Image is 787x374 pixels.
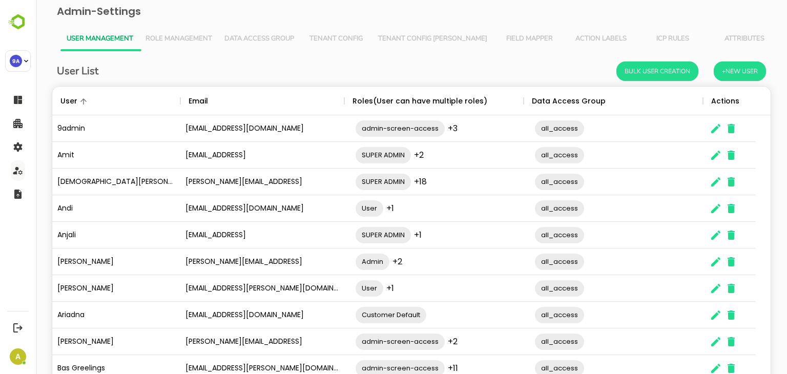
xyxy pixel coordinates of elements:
[16,328,144,355] div: [PERSON_NAME]
[499,282,548,294] span: all_access
[607,35,667,43] span: ICP Rules
[378,149,388,161] span: +2
[21,63,63,79] h6: User List
[499,336,548,347] span: all_access
[679,35,738,43] span: Attributes
[16,195,144,222] div: Andi
[320,176,375,188] span: SUPER ADMIN
[189,35,258,43] span: Data Access Group
[499,149,548,161] span: all_access
[144,222,308,248] div: [EMAIL_ADDRESS]
[499,202,548,214] span: all_access
[320,256,354,267] span: Admin
[25,27,727,51] div: Vertical tabs example
[144,275,308,302] div: [EMAIL_ADDRESS][PERSON_NAME][DOMAIN_NAME]
[499,176,548,188] span: all_access
[5,12,31,32] img: BambooboxLogoMark.f1c84d78b4c51b1a7b5f700c9845e183.svg
[499,362,548,374] span: all_access
[581,61,662,81] button: Bulk User Creation
[678,61,730,81] button: +New User
[25,87,42,115] div: User
[357,256,366,267] span: +2
[31,35,97,43] span: User Management
[320,122,409,134] span: admin-screen-access
[496,87,570,115] div: Data Access Group
[499,256,548,267] span: all_access
[144,328,308,355] div: [PERSON_NAME][EMAIL_ADDRESS]
[499,309,548,321] span: all_access
[10,55,22,67] div: 9A
[144,115,308,142] div: [EMAIL_ADDRESS][DOMAIN_NAME]
[16,115,144,142] div: 9admin
[16,302,144,328] div: Ariadna
[144,195,308,222] div: [EMAIL_ADDRESS][DOMAIN_NAME]
[271,35,330,43] span: Tenant Config
[16,142,144,169] div: Amit
[16,275,144,302] div: [PERSON_NAME]
[320,362,409,374] span: admin-screen-access
[378,176,391,188] span: +18
[153,87,172,115] div: Email
[320,149,375,161] span: SUPER ADMIN
[320,282,347,294] span: User
[675,87,703,115] div: Actions
[535,35,595,43] span: Action Labels
[320,336,409,347] span: admin-screen-access
[16,169,144,195] div: [DEMOGRAPHIC_DATA][PERSON_NAME][DEMOGRAPHIC_DATA]
[42,95,54,108] button: Sort
[464,35,523,43] span: Field Mapper
[412,336,422,347] span: +2
[144,142,308,169] div: [EMAIL_ADDRESS]
[499,229,548,241] span: all_access
[412,362,422,374] span: +11
[342,35,451,43] span: Tenant Config [PERSON_NAME]
[16,222,144,248] div: Anjali
[16,248,144,275] div: [PERSON_NAME]
[320,309,390,321] span: Customer Default
[499,122,548,134] span: all_access
[11,321,25,335] button: Logout
[317,87,451,115] div: Roles(User can have multiple roles)
[350,202,358,214] span: +1
[110,35,176,43] span: Role Management
[412,122,422,134] span: +3
[378,229,386,241] span: +1
[350,282,358,294] span: +1
[144,169,308,195] div: [PERSON_NAME][EMAIL_ADDRESS]
[320,202,347,214] span: User
[172,95,184,108] button: Sort
[144,248,308,275] div: [PERSON_NAME][EMAIL_ADDRESS]
[10,348,26,365] div: A
[320,229,375,241] span: SUPER ADMIN
[144,302,308,328] div: [EMAIL_ADDRESS][DOMAIN_NAME]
